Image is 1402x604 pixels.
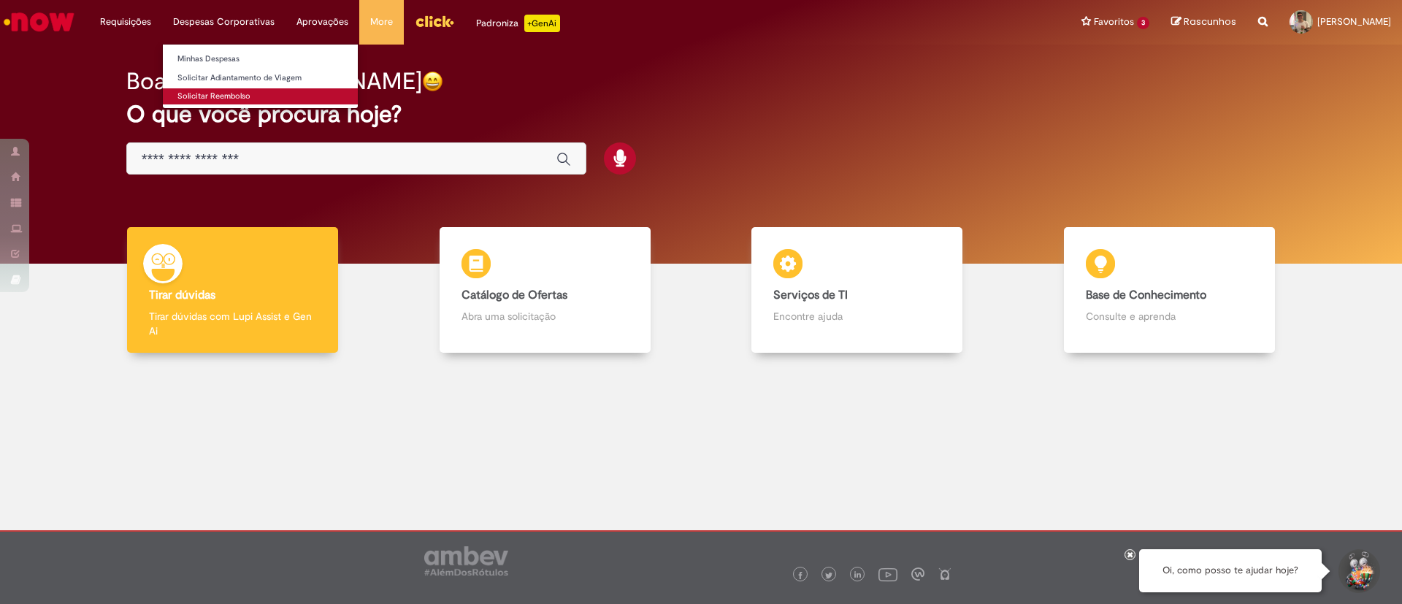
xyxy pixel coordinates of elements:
p: +GenAi [524,15,560,32]
a: Tirar dúvidas Tirar dúvidas com Lupi Assist e Gen Ai [77,227,389,353]
a: Serviços de TI Encontre ajuda [701,227,1014,353]
a: Catálogo de Ofertas Abra uma solicitação [389,227,702,353]
b: Base de Conhecimento [1086,288,1206,302]
img: logo_footer_ambev_rotulo_gray.png [424,546,508,576]
img: click_logo_yellow_360x200.png [415,10,454,32]
img: logo_footer_facebook.png [797,572,804,579]
img: logo_footer_youtube.png [878,565,897,584]
a: Solicitar Adiantamento de Viagem [163,70,358,86]
b: Catálogo de Ofertas [461,288,567,302]
span: Despesas Corporativas [173,15,275,29]
p: Abra uma solicitação [461,309,629,324]
span: Rascunhos [1184,15,1236,28]
a: Solicitar Reembolso [163,88,358,104]
img: logo_footer_twitter.png [825,572,832,579]
span: Requisições [100,15,151,29]
button: Iniciar Conversa de Suporte [1336,549,1380,593]
div: Oi, como posso te ajudar hoje? [1139,549,1322,592]
ul: Despesas Corporativas [162,44,359,109]
a: Minhas Despesas [163,51,358,67]
p: Encontre ajuda [773,309,941,324]
p: Tirar dúvidas com Lupi Assist e Gen Ai [149,309,316,338]
span: 3 [1137,17,1149,29]
p: Consulte e aprenda [1086,309,1253,324]
div: Padroniza [476,15,560,32]
img: ServiceNow [1,7,77,37]
span: [PERSON_NAME] [1317,15,1391,28]
img: logo_footer_naosei.png [938,567,951,581]
img: logo_footer_workplace.png [911,567,924,581]
b: Tirar dúvidas [149,288,215,302]
img: logo_footer_linkedin.png [854,571,862,580]
span: Favoritos [1094,15,1134,29]
a: Base de Conhecimento Consulte e aprenda [1014,227,1326,353]
b: Serviços de TI [773,288,848,302]
span: Aprovações [296,15,348,29]
h2: Boa tarde, [PERSON_NAME] [126,69,422,94]
a: Rascunhos [1171,15,1236,29]
h2: O que você procura hoje? [126,102,1276,127]
img: happy-face.png [422,71,443,92]
span: More [370,15,393,29]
